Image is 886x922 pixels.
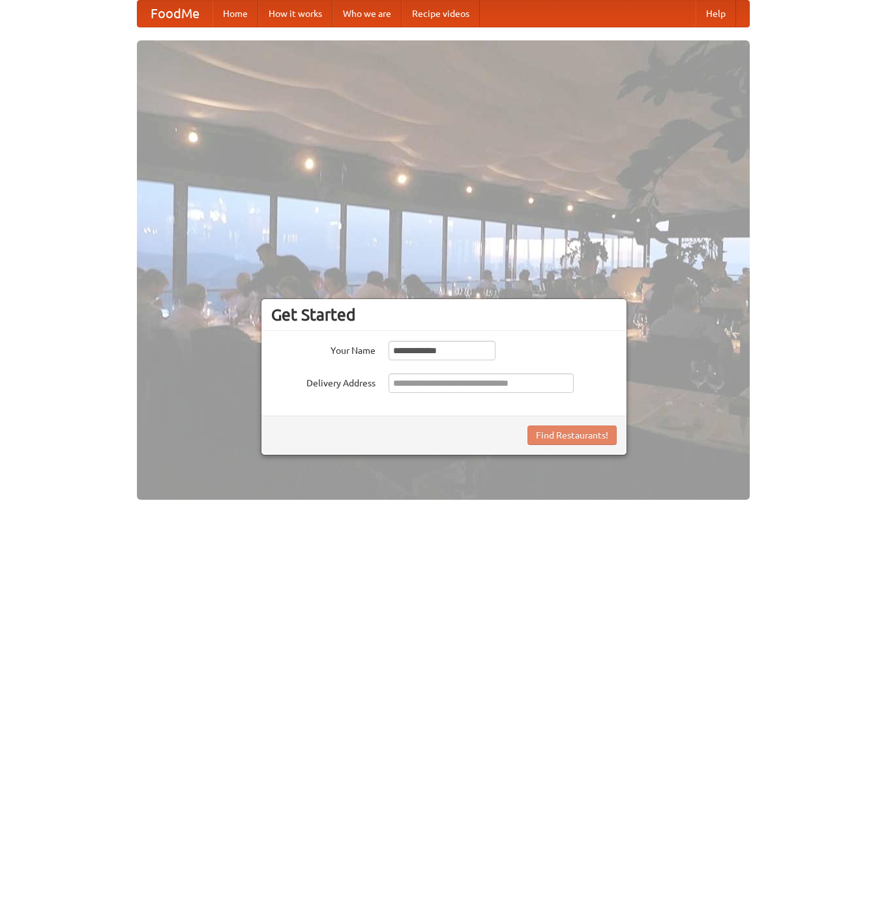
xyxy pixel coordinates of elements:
[332,1,402,27] a: Who we are
[213,1,258,27] a: Home
[271,305,617,324] h3: Get Started
[696,1,736,27] a: Help
[271,373,376,390] label: Delivery Address
[138,1,213,27] a: FoodMe
[258,1,332,27] a: How it works
[271,341,376,357] label: Your Name
[527,425,617,445] button: Find Restaurants!
[402,1,480,27] a: Recipe videos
